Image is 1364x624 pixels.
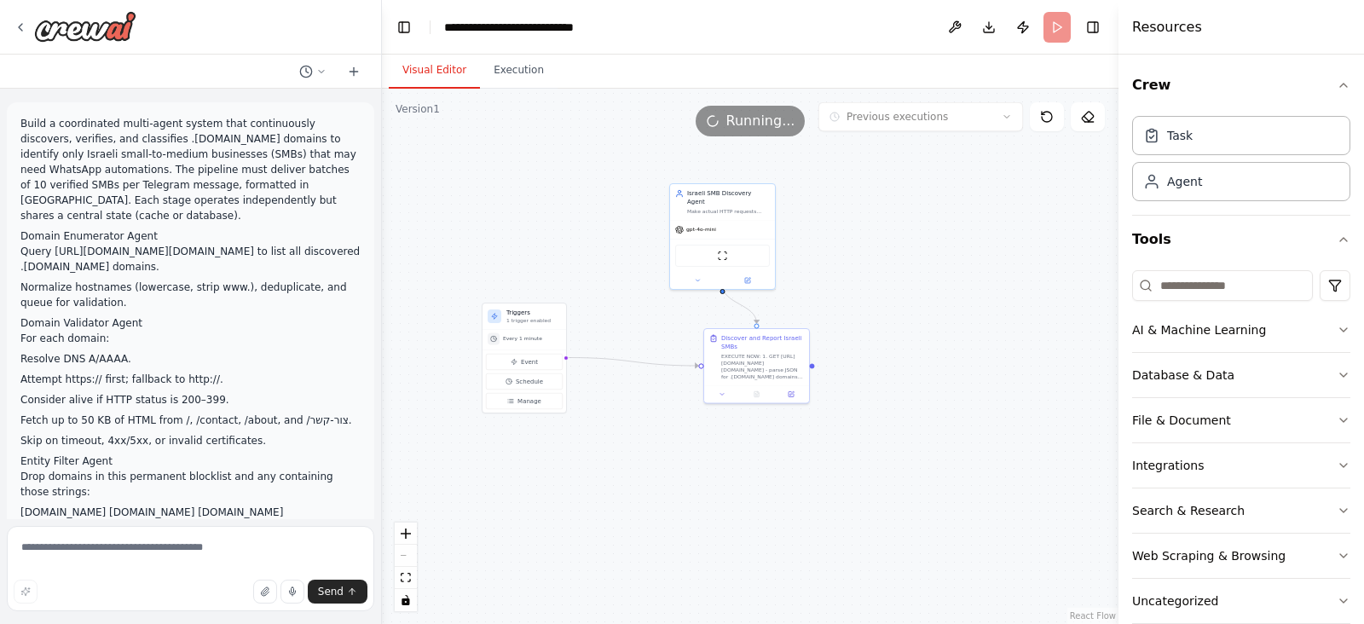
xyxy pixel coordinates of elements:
button: Start a new chat [340,61,367,82]
button: Manage [486,393,563,409]
button: Hide right sidebar [1081,15,1105,39]
button: Integrations [1132,443,1350,488]
p: Normalize hostnames (lowercase, strip www.), deduplicate, and queue for validation. [20,280,361,310]
div: Crew [1132,109,1350,215]
span: Running... [726,111,795,131]
g: Edge from triggers to 8f74cb62-4db7-42dd-8353-6bdbf6b0cc21 [569,353,699,370]
div: EXECUTE NOW: 1. GET [URL][DOMAIN_NAME][DOMAIN_NAME] - parse JSON for .[DOMAIN_NAME] domains 2. Fo... [721,353,804,380]
button: fit view [395,567,417,589]
h3: Triggers [506,309,561,317]
div: Israeli SMB Discovery Agent [687,189,770,206]
button: Improve this prompt [14,580,38,604]
div: File & Document [1132,412,1231,429]
button: Execution [480,53,558,89]
button: toggle interactivity [395,589,417,611]
button: Previous executions [818,102,1023,131]
span: Schedule [516,377,543,385]
p: Consider alive if HTTP status is 200–399. [20,392,361,407]
button: Uncategorized [1132,579,1350,623]
button: No output available [738,389,774,399]
div: Triggers1 trigger enabledEvery 1 minuteEventScheduleManage [482,303,567,413]
div: AI & Machine Learning [1132,321,1266,338]
button: Visual Editor [389,53,480,89]
button: Tools [1132,216,1350,263]
span: Send [318,585,344,598]
p: Query [URL][DOMAIN_NAME][DOMAIN_NAME] to list all discovered .[DOMAIN_NAME] domains. [20,244,361,274]
span: gpt-4o-mini [686,226,716,233]
p: Fetch up to 50 KB of HTML from /, /contact, /about, and /צור-קשר. [20,413,361,428]
div: Web Scraping & Browsing [1132,547,1286,564]
span: Manage [517,396,541,405]
button: Open in side panel [724,275,772,286]
div: Discover and Report Israeli SMBs [721,334,804,351]
button: Schedule [486,373,563,390]
div: React Flow controls [395,523,417,611]
span: Every 1 minute [503,335,542,342]
button: AI & Machine Learning [1132,308,1350,352]
div: Agent [1167,173,1202,190]
p: Attempt https:// first; fallback to http://. [20,372,361,387]
nav: breadcrumb [444,19,574,36]
p: Build a coordinated multi-agent system that continuously discovers, verifies, and classifies .[DO... [20,116,361,223]
button: Send [308,580,367,604]
div: Integrations [1132,457,1204,474]
button: Database & Data [1132,353,1350,397]
g: Edge from b099b119-24e3-4ab9-8a6f-410ea2dbd31c to 8f74cb62-4db7-42dd-8353-6bdbf6b0cc21 [719,285,761,323]
p: Drop domains in this permanent blocklist and any containing those strings: [20,469,361,500]
button: Hide left sidebar [392,15,416,39]
li: Entity Filter Agent [20,454,361,469]
span: Previous executions [847,110,948,124]
p: Resolve DNS A/AAAA. [20,351,361,367]
p: For each domain: [20,331,361,346]
button: Web Scraping & Browsing [1132,534,1350,578]
p: 1 trigger enabled [506,317,561,324]
button: Upload files [253,580,277,604]
button: Switch to previous chat [292,61,333,82]
li: Domain Validator Agent [20,315,361,331]
div: Database & Data [1132,367,1234,384]
p: Skip on timeout, 4xx/5xx, or invalid certificates. [20,433,361,448]
h4: Resources [1132,17,1202,38]
img: ScrapeWebsiteTool [718,251,728,261]
div: Task [1167,127,1193,144]
button: File & Document [1132,398,1350,442]
div: Search & Research [1132,502,1245,519]
span: Event [521,357,538,366]
img: Logo [34,11,136,42]
a: React Flow attribution [1070,611,1116,621]
div: Version 1 [396,102,440,116]
div: Discover and Report Israeli SMBsEXECUTE NOW: 1. GET [URL][DOMAIN_NAME][DOMAIN_NAME] - parse JSON ... [703,328,810,404]
button: zoom in [395,523,417,545]
button: Open in side panel [777,389,806,399]
div: Uncategorized [1132,592,1218,610]
li: Domain Enumerator Agent [20,228,361,244]
div: Make actual HTTP requests NOW: 1) requests.get('[URL][DOMAIN_NAME][DOMAIN_NAME]') 2) Parse JSON r... [687,208,770,215]
button: Search & Research [1132,488,1350,533]
div: Israeli SMB Discovery AgentMake actual HTTP requests NOW: 1) requests.get('[URL][DOMAIN_NAME][DOM... [669,183,776,290]
button: Crew [1132,61,1350,109]
button: Event [486,354,563,370]
button: Click to speak your automation idea [280,580,304,604]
